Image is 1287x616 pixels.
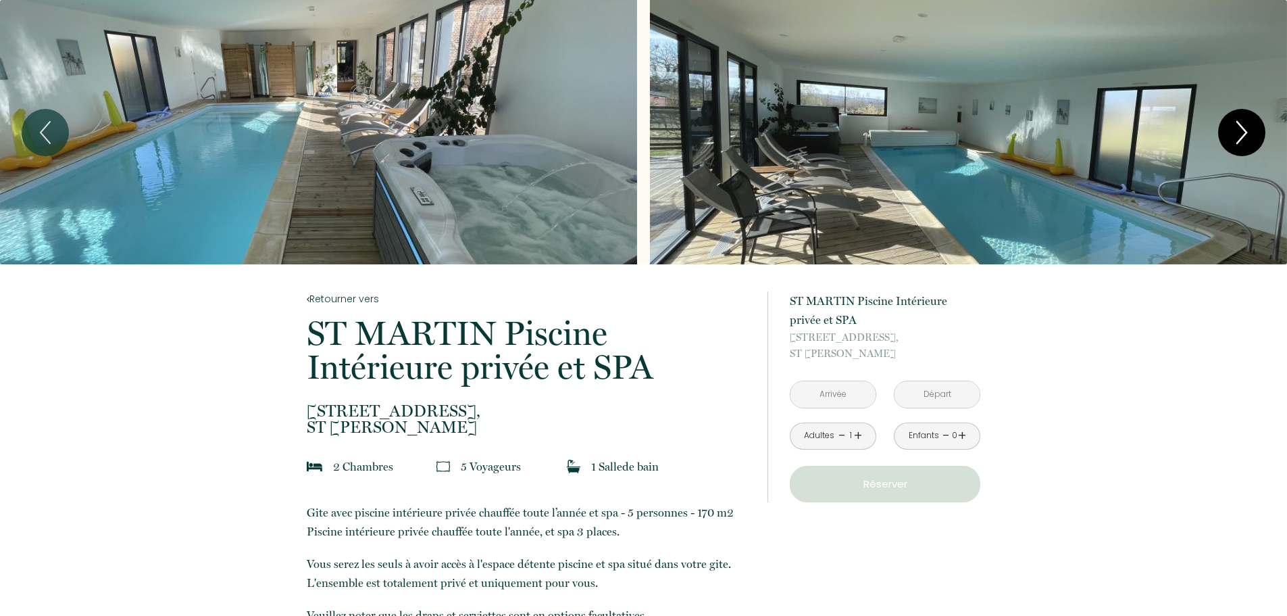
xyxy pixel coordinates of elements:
[951,429,958,442] div: 0
[958,425,966,446] a: +
[804,429,834,442] div: Adultes
[1218,109,1265,156] button: Next
[307,554,750,592] p: Vous serez les seuls à avoir accès à l'espace détente piscine et spa situé dans votre gite. L'ens...
[790,381,876,408] input: Arrivée
[909,429,939,442] div: Enfants
[461,457,521,476] p: 5 Voyageur
[436,460,450,473] img: guests
[790,329,980,346] span: [STREET_ADDRESS],
[333,457,393,476] p: 2 Chambre
[790,291,980,329] p: ST MARTIN Piscine Intérieure privée et SPA
[794,476,976,492] p: Réserver
[388,460,393,473] span: s
[790,329,980,362] p: ST [PERSON_NAME]
[307,403,750,435] p: ST [PERSON_NAME]
[854,425,862,446] a: +
[307,503,750,541] p: Gite avec piscine intérieure privée chauffée toute l’année et spa - 5 personnes - 170 m2 Piscine ...
[838,425,846,446] a: -
[894,381,980,408] input: Départ
[307,403,750,419] span: [STREET_ADDRESS],
[307,316,750,384] p: ST MARTIN Piscine Intérieure privée et SPA
[942,425,950,446] a: -
[22,109,69,156] button: Previous
[307,291,750,306] a: Retourner vers
[591,457,659,476] p: 1 Salle de bain
[847,429,854,442] div: 1
[516,460,521,473] span: s
[790,466,980,502] button: Réserver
